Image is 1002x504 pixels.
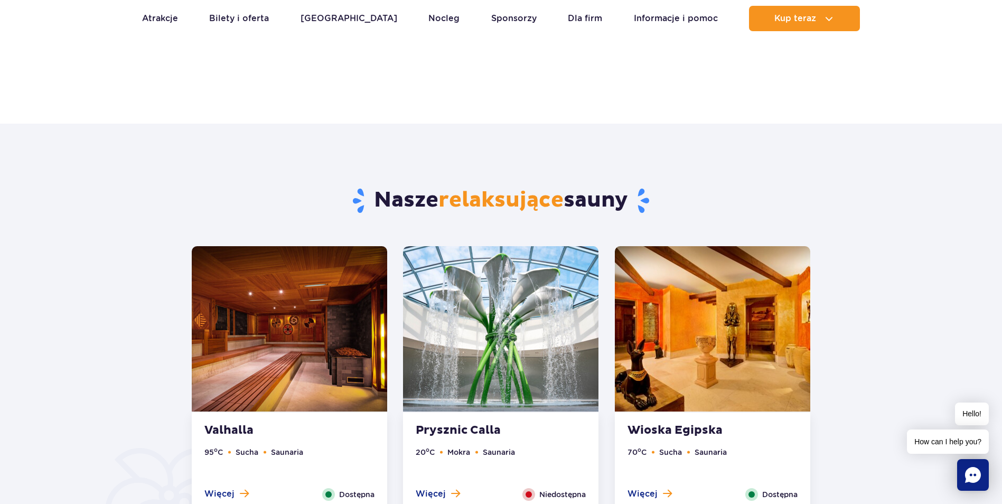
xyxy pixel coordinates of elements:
span: Dostępna [339,489,374,500]
span: Dostępna [762,489,798,500]
span: Więcej [416,488,446,500]
a: [GEOGRAPHIC_DATA] [301,6,397,31]
sup: o [214,446,218,453]
li: Mokra [447,446,470,458]
img: Wioska Egipska [615,246,810,412]
strong: Prysznic Calla [416,423,544,438]
a: Atrakcje [142,6,178,31]
div: Chat [957,459,989,491]
button: Więcej [416,488,460,500]
strong: Valhalla [204,423,332,438]
li: Saunaria [695,446,727,458]
li: 20 C [416,446,435,458]
li: Sucha [659,446,682,458]
li: 70 C [628,446,647,458]
strong: Wioska Egipska [628,423,755,438]
h2: Nasze sauny [192,187,810,214]
li: Saunaria [271,446,303,458]
span: Niedostępna [539,489,586,500]
a: Dla firm [568,6,602,31]
sup: o [638,446,641,453]
span: relaksujące [438,187,564,213]
sup: o [426,446,429,453]
span: Hello! [955,403,989,425]
a: Sponsorzy [491,6,537,31]
a: Informacje i pomoc [634,6,718,31]
span: How can I help you? [907,430,989,454]
span: Kup teraz [774,14,816,23]
a: Bilety i oferta [209,6,269,31]
img: Prysznic Calla [403,246,598,412]
span: Więcej [204,488,235,500]
li: Sucha [236,446,258,458]
button: Kup teraz [749,6,860,31]
button: Więcej [628,488,672,500]
li: 95 C [204,446,223,458]
a: Nocleg [428,6,460,31]
li: Saunaria [483,446,515,458]
img: Valhalla [192,246,387,412]
span: Więcej [628,488,658,500]
button: Więcej [204,488,249,500]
